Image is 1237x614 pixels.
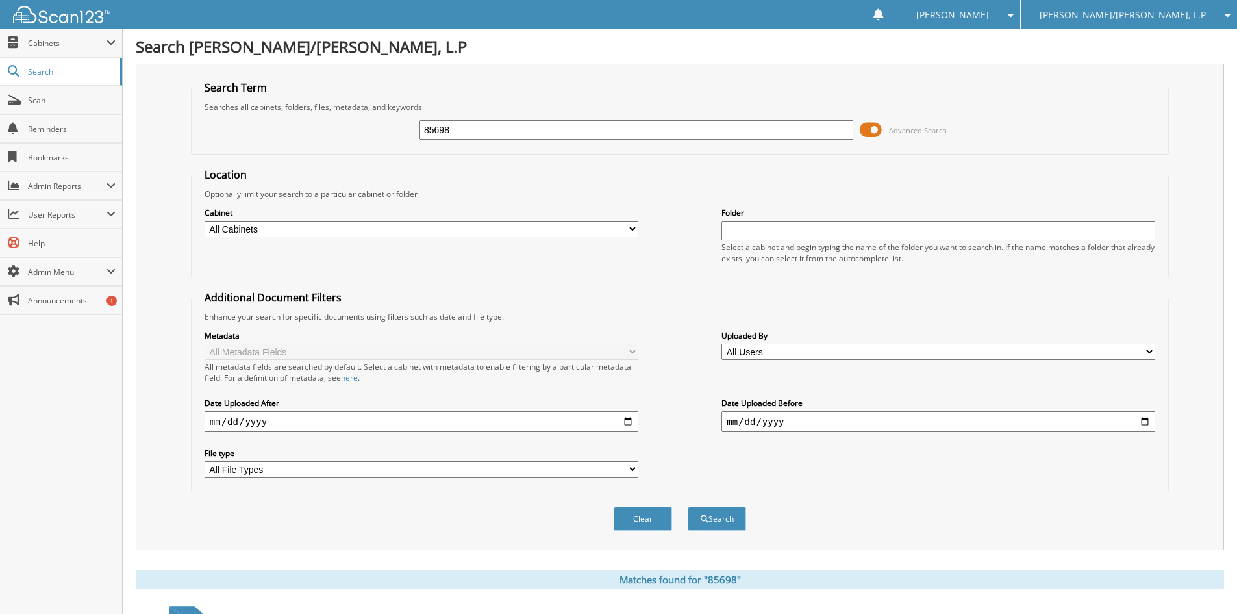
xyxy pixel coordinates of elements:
label: Date Uploaded After [205,398,638,409]
div: Enhance your search for specific documents using filters such as date and file type. [198,311,1162,322]
label: Cabinet [205,207,638,218]
label: Date Uploaded Before [721,398,1155,409]
h1: Search [PERSON_NAME]/[PERSON_NAME], L.P [136,36,1224,57]
span: Scan [28,95,116,106]
a: here [341,372,358,383]
span: Admin Menu [28,266,106,277]
label: Uploaded By [721,330,1155,341]
input: start [205,411,638,432]
span: Help [28,238,116,249]
span: Reminders [28,123,116,134]
input: end [721,411,1155,432]
div: Matches found for "85698" [136,570,1224,589]
div: Select a cabinet and begin typing the name of the folder you want to search in. If the name match... [721,242,1155,264]
span: Bookmarks [28,152,116,163]
div: Optionally limit your search to a particular cabinet or folder [198,188,1162,199]
span: Admin Reports [28,181,106,192]
span: Announcements [28,295,116,306]
span: [PERSON_NAME] [916,11,989,19]
label: Folder [721,207,1155,218]
span: User Reports [28,209,106,220]
span: Cabinets [28,38,106,49]
button: Search [688,507,746,531]
button: Clear [614,507,672,531]
span: [PERSON_NAME]/[PERSON_NAME], L.P [1040,11,1206,19]
img: scan123-logo-white.svg [13,6,110,23]
label: File type [205,448,638,459]
legend: Search Term [198,81,273,95]
label: Metadata [205,330,638,341]
legend: Additional Document Filters [198,290,348,305]
div: Searches all cabinets, folders, files, metadata, and keywords [198,101,1162,112]
div: 1 [106,296,117,306]
legend: Location [198,168,253,182]
span: Search [28,66,114,77]
span: Advanced Search [889,125,947,135]
div: All metadata fields are searched by default. Select a cabinet with metadata to enable filtering b... [205,361,638,383]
